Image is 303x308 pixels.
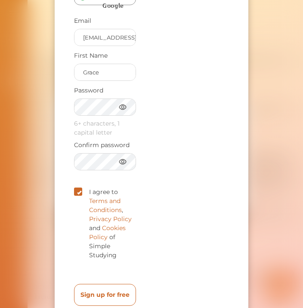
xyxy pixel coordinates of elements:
[74,29,136,46] input: Enter your email
[74,188,136,260] label: I agree to , and of Simple Studying
[118,157,127,166] img: eye.3286bcf0.webp
[191,0,198,7] i: 1
[89,224,126,241] a: Cookies Policy
[74,51,136,60] p: First Name
[89,197,122,214] a: Terms and Conditions
[74,86,136,95] p: Password
[74,119,136,137] p: 6+ characters, 1 capital letter
[74,16,136,25] p: Email
[118,102,127,111] img: eye.3286bcf0.webp
[74,284,136,306] button: Sign up for free
[74,141,136,150] p: Confirm password
[74,64,136,80] input: Enter your First Name
[89,215,132,223] a: Privacy Policy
